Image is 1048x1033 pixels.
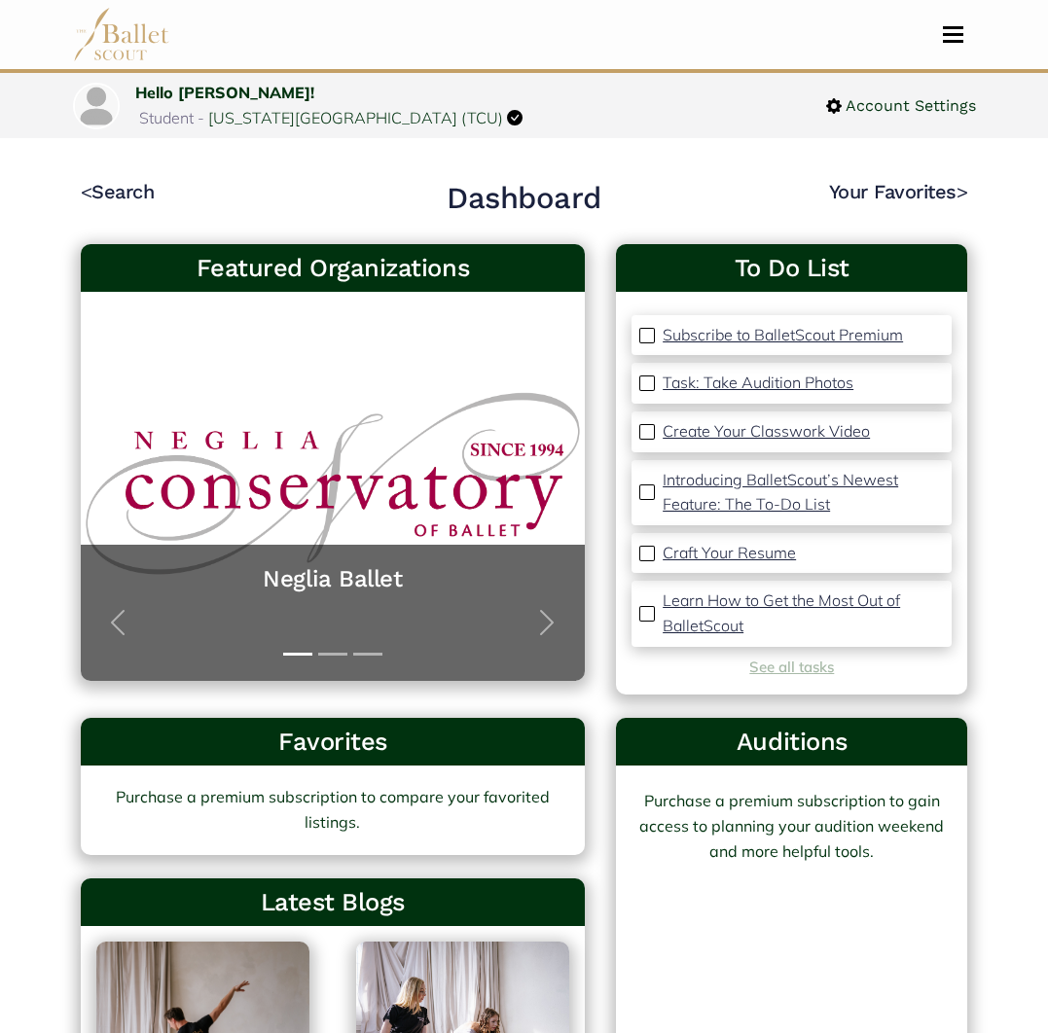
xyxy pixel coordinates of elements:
a: To Do List [632,252,952,284]
a: Introducing BalletScout’s Newest Feature: The To-Do List [663,468,944,517]
a: Learn How to Get the Most Out of BalletScout [663,588,944,638]
span: Account Settings [842,93,976,119]
img: profile picture [75,85,118,127]
p: Craft Your Resume [663,543,796,562]
p: Create Your Classwork Video [663,421,870,441]
button: Slide 3 [353,643,382,665]
a: Hello [PERSON_NAME]! [135,83,314,102]
p: Subscribe to BalletScout Premium [663,325,903,344]
code: < [81,179,92,203]
a: Task: Take Audition Photos [663,371,853,396]
p: Introducing BalletScout’s Newest Feature: The To-Do List [663,470,898,515]
a: Craft Your Resume [663,541,796,566]
a: Create Your Classwork Video [663,419,870,445]
button: Slide 1 [283,643,312,665]
h3: Favorites [96,726,570,758]
span: Student [139,108,194,127]
h3: Featured Organizations [96,252,570,284]
a: <Search [81,180,155,203]
a: See all tasks [749,658,834,676]
span: - [198,108,204,127]
a: Account Settings [826,93,976,119]
a: Neglia Ballet [100,564,566,594]
h3: Latest Blogs [96,886,570,918]
a: Purchase a premium subscription to compare your favorited listings. [81,766,586,854]
a: Your Favorites [829,180,968,203]
h2: Dashboard [447,179,601,218]
code: > [957,179,968,203]
button: Slide 2 [318,643,347,665]
p: Task: Take Audition Photos [663,373,853,392]
a: Purchase a premium subscription to gain access to planning your audition weekend and more helpful... [639,791,944,860]
button: Toggle navigation [930,25,976,44]
a: [US_STATE][GEOGRAPHIC_DATA] (TCU) [208,108,503,127]
p: Learn How to Get the Most Out of BalletScout [663,590,900,635]
h3: Auditions [632,726,952,758]
a: Subscribe to BalletScout Premium [663,323,903,348]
